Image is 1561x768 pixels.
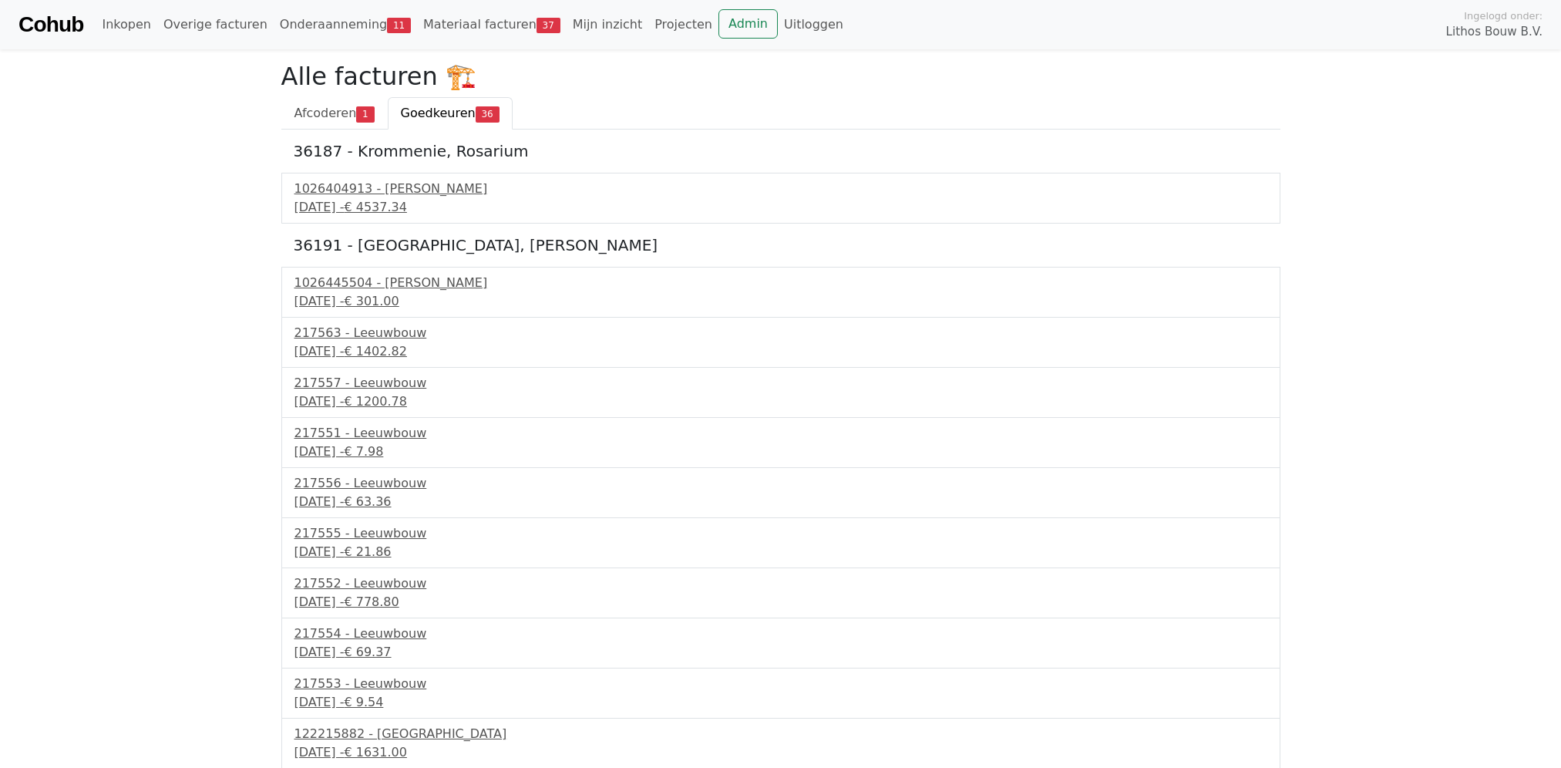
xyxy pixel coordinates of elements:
[294,392,1267,411] div: [DATE] -
[294,142,1268,160] h5: 36187 - Krommenie, Rosarium
[294,274,1267,311] a: 1026445504 - [PERSON_NAME][DATE] -€ 301.00
[344,645,391,659] span: € 69.37
[294,643,1267,662] div: [DATE] -
[1464,8,1542,23] span: Ingelogd onder:
[19,6,83,43] a: Cohub
[417,9,567,40] a: Materiaal facturen37
[294,493,1267,511] div: [DATE] -
[718,9,778,39] a: Admin
[344,294,399,308] span: € 301.00
[344,544,391,559] span: € 21.86
[274,9,417,40] a: Onderaanneming11
[294,292,1267,311] div: [DATE] -
[294,574,1267,593] div: 217552 - Leeuwbouw
[567,9,649,40] a: Mijn inzicht
[294,374,1267,392] div: 217557 - Leeuwbouw
[294,593,1267,611] div: [DATE] -
[281,62,1280,91] h2: Alle facturen 🏗️
[294,725,1267,762] a: 122215882 - [GEOGRAPHIC_DATA][DATE] -€ 1631.00
[401,106,476,120] span: Goedkeuren
[648,9,718,40] a: Projecten
[294,324,1267,361] a: 217563 - Leeuwbouw[DATE] -€ 1402.82
[344,745,406,760] span: € 1631.00
[344,444,383,459] span: € 7.98
[294,374,1267,411] a: 217557 - Leeuwbouw[DATE] -€ 1200.78
[294,693,1267,712] div: [DATE] -
[294,625,1267,643] div: 217554 - Leeuwbouw
[294,443,1267,461] div: [DATE] -
[294,474,1267,511] a: 217556 - Leeuwbouw[DATE] -€ 63.36
[294,424,1267,443] div: 217551 - Leeuwbouw
[157,9,274,40] a: Overige facturen
[294,725,1267,743] div: 122215882 - [GEOGRAPHIC_DATA]
[344,695,383,709] span: € 9.54
[294,675,1267,693] div: 217553 - Leeuwbouw
[344,494,391,509] span: € 63.36
[294,236,1268,254] h5: 36191 - [GEOGRAPHIC_DATA], [PERSON_NAME]
[294,474,1267,493] div: 217556 - Leeuwbouw
[294,274,1267,292] div: 1026445504 - [PERSON_NAME]
[294,180,1267,198] div: 1026404913 - [PERSON_NAME]
[344,394,406,409] span: € 1200.78
[96,9,156,40] a: Inkopen
[388,97,513,130] a: Goedkeuren36
[778,9,849,40] a: Uitloggen
[476,106,500,122] span: 36
[294,524,1267,543] div: 217555 - Leeuwbouw
[294,198,1267,217] div: [DATE] -
[294,180,1267,217] a: 1026404913 - [PERSON_NAME][DATE] -€ 4537.34
[294,424,1267,461] a: 217551 - Leeuwbouw[DATE] -€ 7.98
[344,344,406,359] span: € 1402.82
[294,342,1267,361] div: [DATE] -
[294,524,1267,561] a: 217555 - Leeuwbouw[DATE] -€ 21.86
[281,97,388,130] a: Afcoderen1
[294,743,1267,762] div: [DATE] -
[537,18,560,33] span: 37
[344,595,399,609] span: € 778.80
[294,675,1267,712] a: 217553 - Leeuwbouw[DATE] -€ 9.54
[294,625,1267,662] a: 217554 - Leeuwbouw[DATE] -€ 69.37
[344,200,406,214] span: € 4537.34
[356,106,374,122] span: 1
[1446,23,1542,41] span: Lithos Bouw B.V.
[294,574,1267,611] a: 217552 - Leeuwbouw[DATE] -€ 778.80
[387,18,411,33] span: 11
[294,324,1267,342] div: 217563 - Leeuwbouw
[294,106,357,120] span: Afcoderen
[294,543,1267,561] div: [DATE] -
